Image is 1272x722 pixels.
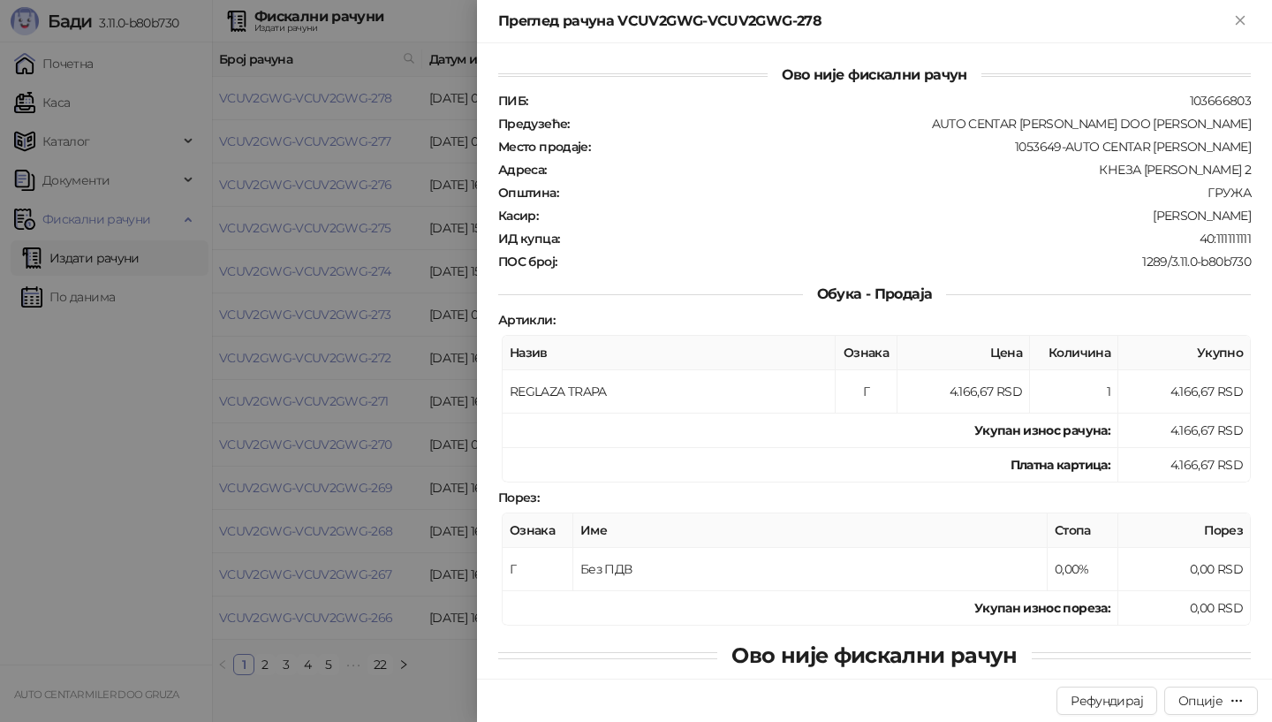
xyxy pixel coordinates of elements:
[1230,11,1251,32] button: Close
[1118,370,1251,414] td: 4.166,67 RSD
[558,254,1253,270] div: 1289/3.11.0-b80b730
[803,285,946,302] span: Обука - Продаја
[573,513,1048,548] th: Име
[1118,336,1251,370] th: Укупно
[503,548,573,591] td: Г
[1178,693,1223,709] div: Опције
[974,600,1110,616] strong: Укупан износ пореза:
[897,370,1030,414] td: 4.166,67 RSD
[540,208,1253,224] div: [PERSON_NAME]
[974,422,1110,438] strong: Укупан износ рачуна :
[1048,513,1118,548] th: Стопа
[549,162,1253,178] div: КНЕЗА [PERSON_NAME] 2
[573,548,1048,591] td: Без ПДВ
[1048,548,1118,591] td: 0,00%
[498,116,570,132] strong: Предузеће :
[498,254,556,270] strong: ПОС број :
[1056,687,1157,715] button: Рефундирај
[1118,414,1251,448] td: 4.166,67 RSD
[592,139,1253,155] div: 1053649-AUTO CENTAR [PERSON_NAME]
[498,490,539,505] strong: Порез :
[897,336,1030,370] th: Цена
[498,139,590,155] strong: Место продаје :
[503,336,836,370] th: Назив
[498,231,559,247] strong: ИД купца :
[1011,457,1110,473] strong: Платна картица :
[768,66,980,83] span: Ово није фискални рачун
[561,231,1253,247] div: 40:111111111
[836,336,897,370] th: Ознака
[1164,687,1258,715] button: Опције
[529,93,1253,109] div: 103666803
[498,162,547,178] strong: Адреса :
[498,185,558,201] strong: Општина :
[1030,370,1118,414] td: 1
[1030,336,1118,370] th: Количина
[498,208,538,224] strong: Касир :
[836,370,897,414] td: Г
[560,185,1253,201] div: ГРУЖА
[572,116,1253,132] div: AUTO CENTAR [PERSON_NAME] DOO [PERSON_NAME]
[1118,513,1251,548] th: Порез
[498,93,527,109] strong: ПИБ :
[498,11,1230,32] div: Преглед рачуна VCUV2GWG-VCUV2GWG-278
[503,370,836,414] td: REGLAZA TRAPA
[498,312,555,328] strong: Артикли :
[1118,448,1251,483] td: 4.166,67 RSD
[717,642,1031,668] span: Ово није фискални рачун
[1118,548,1251,591] td: 0,00 RSD
[1118,591,1251,626] td: 0,00 RSD
[503,513,573,548] th: Ознака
